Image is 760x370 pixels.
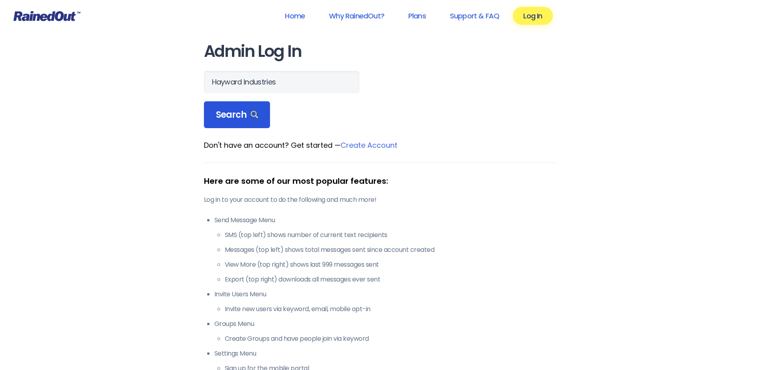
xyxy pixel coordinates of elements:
li: Create Groups and have people join via keyword [225,334,556,344]
div: Here are some of our most popular features: [204,175,556,187]
li: Export (top right) downloads all messages ever sent [225,275,556,284]
h1: Admin Log In [204,42,556,60]
a: Support & FAQ [439,7,510,25]
li: Invite new users via keyword, email, mobile opt-in [225,304,556,314]
li: Invite Users Menu [214,290,556,314]
span: Search [216,109,258,121]
a: Home [274,7,315,25]
li: Send Message Menu [214,215,556,284]
li: Messages (top left) shows total messages sent since account created [225,245,556,255]
input: Search Orgs… [204,71,359,93]
a: Log In [513,7,552,25]
a: Plans [398,7,436,25]
div: Search [204,101,270,129]
li: Groups Menu [214,319,556,344]
p: Log in to your account to do the following and much more! [204,195,556,205]
li: View More (top right) shows last 999 messages sent [225,260,556,269]
a: Why RainedOut? [319,7,395,25]
a: Create Account [341,140,397,150]
li: SMS (top left) shows number of current text recipients [225,230,556,240]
